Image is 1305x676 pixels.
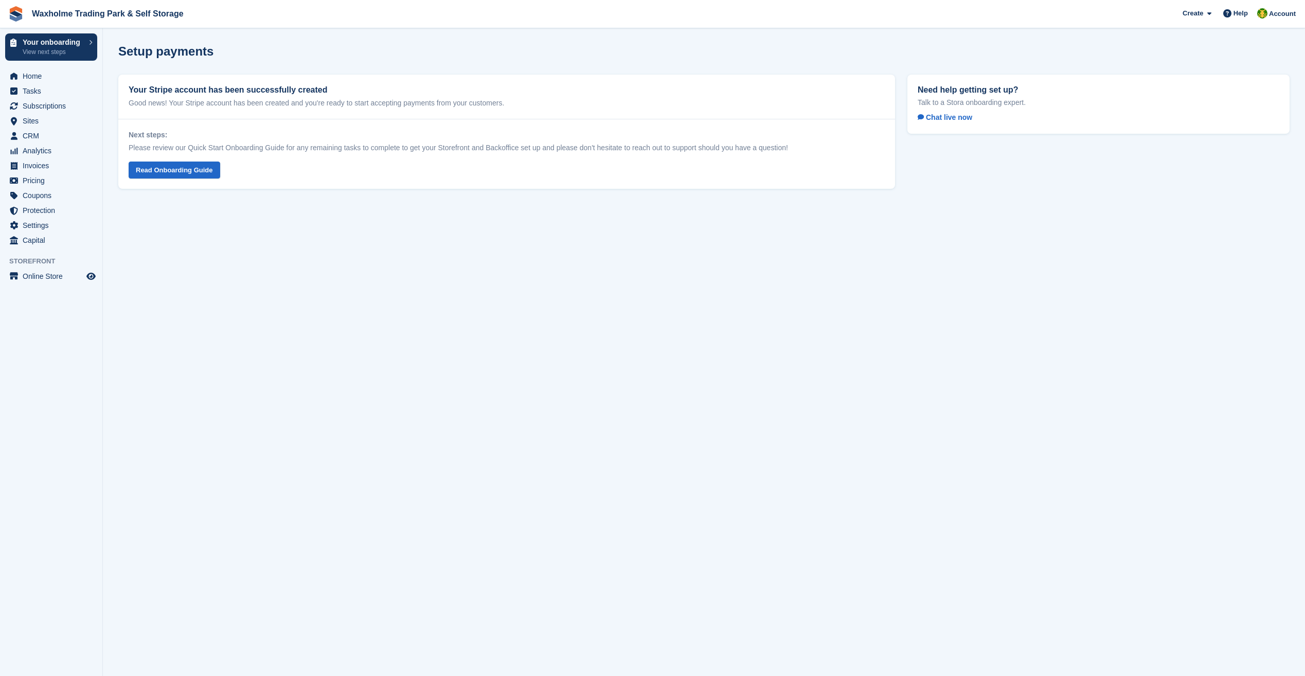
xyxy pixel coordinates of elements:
h1: Setup payments [118,44,213,58]
h2: Need help getting set up? [918,85,1279,95]
a: menu [5,233,97,247]
a: menu [5,269,97,283]
a: menu [5,69,97,83]
span: Online Store [23,269,84,283]
span: Subscriptions [23,99,84,113]
img: Waxholme Self Storage [1257,8,1267,19]
p: Please review our Quick Start Onboarding Guide for any remaining tasks to complete to get your St... [129,143,885,153]
span: Invoices [23,158,84,173]
a: Preview store [85,270,97,282]
span: Storefront [9,256,102,266]
a: Waxholme Trading Park & Self Storage [28,5,188,22]
p: Talk to a Stora onboarding expert. [918,98,1279,107]
a: menu [5,114,97,128]
a: menu [5,129,97,143]
span: Protection [23,203,84,218]
a: menu [5,218,97,233]
a: menu [5,173,97,188]
a: menu [5,158,97,173]
h3: Next steps: [129,130,885,140]
a: menu [5,188,97,203]
p: Good news! Your Stripe account has been created and you're ready to start accepting payments from... [129,98,885,109]
a: menu [5,99,97,113]
span: Create [1183,8,1203,19]
span: Capital [23,233,84,247]
span: Pricing [23,173,84,188]
span: CRM [23,129,84,143]
span: Tasks [23,84,84,98]
p: View next steps [23,47,84,57]
span: Account [1269,9,1296,19]
a: Read Onboarding Guide [129,162,220,179]
span: Sites [23,114,84,128]
span: Chat live now [918,113,972,121]
img: stora-icon-8386f47178a22dfd0bd8f6a31ec36ba5ce8667c1dd55bd0f319d3a0aa187defe.svg [8,6,24,22]
span: Coupons [23,188,84,203]
span: Settings [23,218,84,233]
span: Analytics [23,144,84,158]
a: menu [5,144,97,158]
a: Chat live now [918,111,980,123]
a: menu [5,84,97,98]
h2: Your Stripe account has been successfully created [129,85,885,95]
a: Your onboarding View next steps [5,33,97,61]
span: Home [23,69,84,83]
a: menu [5,203,97,218]
p: Your onboarding [23,39,84,46]
span: Help [1234,8,1248,19]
